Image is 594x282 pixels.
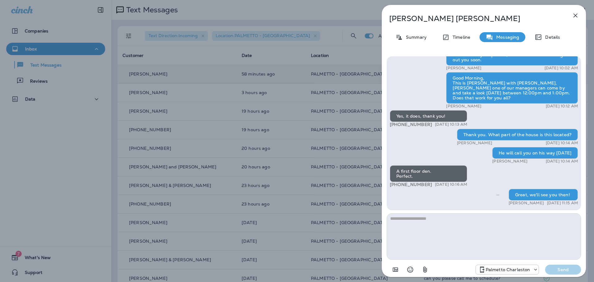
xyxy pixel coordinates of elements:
[457,129,578,141] div: Thank you. What part of the house is this located?
[403,35,427,40] p: Summary
[476,266,539,273] div: +1 (843) 277-8322
[493,35,519,40] p: Messaging
[390,182,432,187] span: [PHONE_NUMBER]
[450,35,470,40] p: Timeline
[546,141,578,145] p: [DATE] 10:14 AM
[544,66,578,71] p: [DATE] 10:02 AM
[435,182,467,187] p: [DATE] 10:16 AM
[492,147,578,159] div: He will call you on his way [DATE]
[389,14,558,23] p: [PERSON_NAME] [PERSON_NAME]
[492,159,527,164] p: [PERSON_NAME]
[446,66,481,71] p: [PERSON_NAME]
[542,35,560,40] p: Details
[435,122,467,127] p: [DATE] 10:13 AM
[546,159,578,164] p: [DATE] 10:14 AM
[446,49,578,66] div: We received your picture, someone will be reaching out you soon.
[457,141,492,145] p: [PERSON_NAME]
[390,110,467,122] div: Yes, it does, thank you!
[509,201,544,206] p: [PERSON_NAME]
[547,201,578,206] p: [DATE] 11:15 AM
[486,267,530,272] p: Palmetto Charleston
[389,263,402,276] button: Add in a premade template
[404,263,416,276] button: Select an emoji
[390,165,467,182] div: A first floor den. Perfect.
[446,104,481,109] p: [PERSON_NAME]
[390,122,432,127] span: [PHONE_NUMBER]
[546,104,578,109] p: [DATE] 10:12 AM
[496,192,499,197] span: Sent
[446,72,578,104] div: Good Morning, This is [PERSON_NAME] with [PERSON_NAME], [PERSON_NAME] one of our managers can com...
[509,189,578,201] div: Great, we'll see you then!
